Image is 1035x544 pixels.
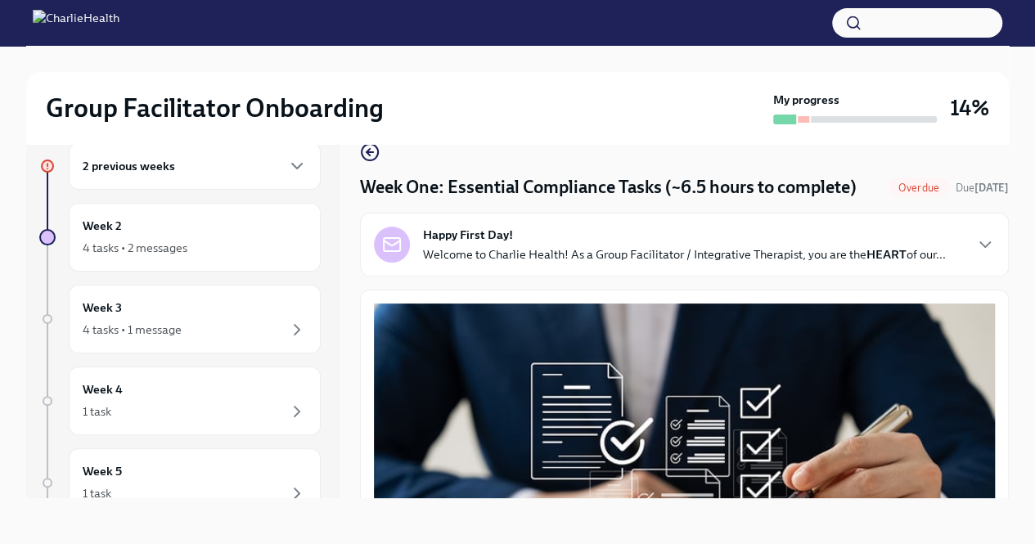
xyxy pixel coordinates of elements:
span: September 9th, 2025 10:00 [956,180,1009,196]
strong: Happy First Day! [423,227,513,243]
h3: 14% [950,93,989,123]
a: Week 41 task [39,366,321,435]
div: 4 tasks • 1 message [83,321,182,338]
div: 1 task [83,485,111,501]
h6: Week 3 [83,299,122,317]
strong: [DATE] [974,182,1009,194]
div: 4 tasks • 2 messages [83,240,187,256]
h6: 2 previous weeks [83,157,175,175]
span: Overdue [889,182,949,194]
h4: Week One: Essential Compliance Tasks (~6.5 hours to complete) [360,175,857,200]
a: Week 51 task [39,448,321,517]
h2: Group Facilitator Onboarding [46,92,384,124]
strong: HEART [866,247,907,262]
div: 2 previous weeks [69,142,321,190]
a: Week 34 tasks • 1 message [39,285,321,353]
h6: Week 5 [83,462,122,480]
span: Due [956,182,1009,194]
h6: Week 2 [83,217,122,235]
div: 1 task [83,403,111,420]
a: Week 24 tasks • 2 messages [39,203,321,272]
img: CharlieHealth [33,10,119,36]
p: Welcome to Charlie Health! As a Group Facilitator / Integrative Therapist, you are the of our... [423,246,946,263]
strong: My progress [773,92,839,108]
h6: Week 4 [83,380,123,398]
